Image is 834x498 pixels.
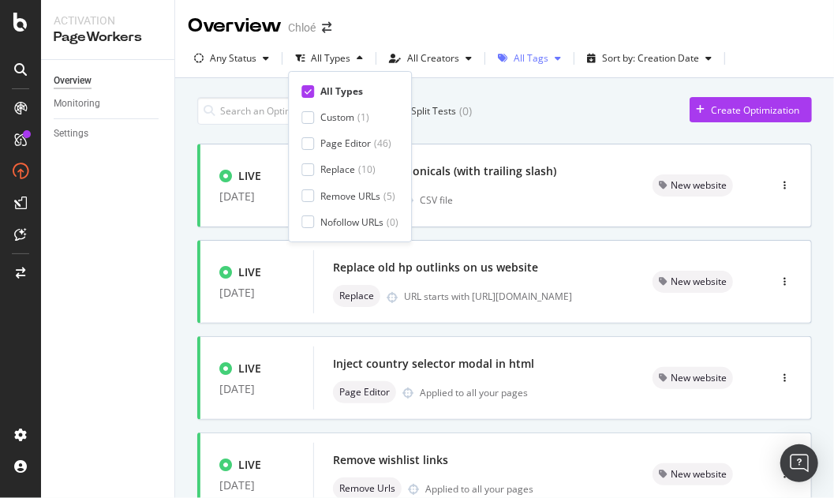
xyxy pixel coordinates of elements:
[333,356,534,372] div: Inject country selector modal in html
[671,470,727,479] span: New website
[188,46,275,71] button: Any Status
[514,54,548,63] div: All Tags
[404,290,615,303] div: URL starts with [URL][DOMAIN_NAME]
[459,103,472,119] div: ( 0 )
[238,168,261,184] div: LIVE
[333,260,538,275] div: Replace old hp outlinks on us website
[238,457,261,473] div: LIVE
[357,110,369,124] div: ( 1 )
[383,189,395,203] div: ( 5 )
[407,54,459,63] div: All Creators
[322,22,331,33] div: arrow-right-arrow-left
[238,361,261,376] div: LIVE
[320,189,380,203] div: Remove URLs
[383,46,478,71] button: All Creators
[780,444,818,482] div: Open Intercom Messenger
[671,373,727,383] span: New website
[219,383,294,395] div: [DATE]
[219,286,294,299] div: [DATE]
[387,215,398,229] div: ( 0 )
[581,46,718,71] button: Sort by: Creation Date
[653,271,733,293] div: neutral label
[374,137,391,150] div: ( 46 )
[210,54,256,63] div: Any Status
[54,13,162,28] div: Activation
[671,181,727,190] span: New website
[333,381,396,403] div: neutral label
[333,285,380,307] div: neutral label
[54,95,100,112] div: Monitoring
[389,104,456,118] div: Only Split Tests
[653,463,733,485] div: neutral label
[54,28,162,47] div: PageWorkers
[320,215,383,229] div: Nofollow URLs
[54,73,163,89] a: Overview
[690,97,812,122] button: Create Optimization
[653,367,733,389] div: neutral label
[320,110,354,124] div: Custom
[320,163,355,176] div: Replace
[289,46,369,71] button: All Types
[420,386,528,399] div: Applied to all your pages
[188,13,282,39] div: Overview
[339,484,395,493] span: Remove Urls
[333,452,448,468] div: Remove wishlist links
[425,482,533,496] div: Applied to all your pages
[238,264,261,280] div: LIVE
[339,291,374,301] span: Replace
[311,54,350,63] div: All Types
[653,174,733,197] div: neutral label
[288,20,316,36] div: Chloé
[420,193,453,207] div: CSV file
[54,125,163,142] a: Settings
[602,54,699,63] div: Sort by: Creation Date
[492,46,567,71] button: All Tags
[54,125,88,142] div: Settings
[54,95,163,112] a: Monitoring
[219,190,294,203] div: [DATE]
[711,103,799,117] div: Create Optimization
[320,84,363,98] div: All Types
[333,163,556,179] div: Fix new hp canonicals (with trailing slash)
[197,97,349,125] input: Search an Optimization
[671,277,727,286] span: New website
[54,73,92,89] div: Overview
[339,388,390,397] span: Page Editor
[320,137,371,150] div: Page Editor
[358,163,376,176] div: ( 10 )
[219,479,294,492] div: [DATE]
